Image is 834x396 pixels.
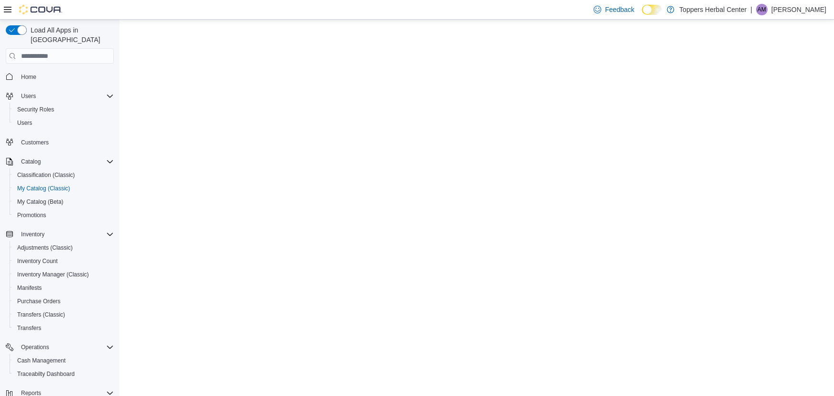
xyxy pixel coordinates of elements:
span: Inventory [21,231,44,238]
span: Inventory Manager (Classic) [13,269,114,280]
a: Users [13,117,36,129]
span: Customers [17,136,114,148]
span: Operations [21,343,49,351]
a: Inventory Manager (Classic) [13,269,93,280]
button: Home [2,69,118,83]
span: Catalog [21,158,41,165]
a: Customers [17,137,53,148]
button: Users [10,116,118,130]
span: Transfers [17,324,41,332]
button: Cash Management [10,354,118,367]
button: Operations [17,341,53,353]
span: Transfers (Classic) [13,309,114,320]
a: Inventory Count [13,255,62,267]
div: Audrey Murphy [756,4,768,15]
span: Manifests [13,282,114,294]
span: Transfers (Classic) [17,311,65,319]
a: Transfers [13,322,45,334]
p: [PERSON_NAME] [771,4,826,15]
span: Security Roles [13,104,114,115]
a: My Catalog (Beta) [13,196,67,208]
span: Classification (Classic) [17,171,75,179]
p: Toppers Herbal Center [679,4,747,15]
a: Cash Management [13,355,69,366]
span: Transfers [13,322,114,334]
a: Security Roles [13,104,58,115]
span: Classification (Classic) [13,169,114,181]
span: Catalog [17,156,114,167]
span: Load All Apps in [GEOGRAPHIC_DATA] [27,25,114,44]
input: Dark Mode [642,5,662,15]
span: Adjustments (Classic) [17,244,73,252]
span: AM [758,4,766,15]
span: Traceabilty Dashboard [17,370,75,378]
span: Cash Management [13,355,114,366]
button: My Catalog (Beta) [10,195,118,209]
a: Adjustments (Classic) [13,242,76,253]
span: Adjustments (Classic) [13,242,114,253]
span: Inventory [17,229,114,240]
button: Inventory [17,229,48,240]
span: Inventory Count [13,255,114,267]
button: Customers [2,135,118,149]
img: Cova [19,5,62,14]
button: Classification (Classic) [10,168,118,182]
button: Traceabilty Dashboard [10,367,118,381]
span: My Catalog (Classic) [13,183,114,194]
span: Operations [17,341,114,353]
button: Manifests [10,281,118,295]
span: Traceabilty Dashboard [13,368,114,380]
button: Purchase Orders [10,295,118,308]
button: Users [2,89,118,103]
span: My Catalog (Beta) [13,196,114,208]
button: Catalog [17,156,44,167]
button: Transfers (Classic) [10,308,118,321]
button: Inventory Count [10,254,118,268]
a: Promotions [13,209,50,221]
span: Users [17,90,114,102]
a: Manifests [13,282,45,294]
a: Classification (Classic) [13,169,79,181]
a: My Catalog (Classic) [13,183,74,194]
button: Adjustments (Classic) [10,241,118,254]
span: Inventory Count [17,257,58,265]
a: Purchase Orders [13,296,65,307]
button: Catalog [2,155,118,168]
span: Inventory Manager (Classic) [17,271,89,278]
p: | [750,4,752,15]
span: Purchase Orders [13,296,114,307]
span: Users [21,92,36,100]
a: Transfers (Classic) [13,309,69,320]
span: Promotions [17,211,46,219]
span: Users [13,117,114,129]
span: Manifests [17,284,42,292]
span: Home [21,73,36,81]
button: Inventory Manager (Classic) [10,268,118,281]
span: Cash Management [17,357,65,364]
span: Security Roles [17,106,54,113]
span: My Catalog (Classic) [17,185,70,192]
button: Promotions [10,209,118,222]
span: Promotions [13,209,114,221]
button: Transfers [10,321,118,335]
a: Traceabilty Dashboard [13,368,78,380]
span: Users [17,119,32,127]
span: My Catalog (Beta) [17,198,64,206]
button: My Catalog (Classic) [10,182,118,195]
button: Inventory [2,228,118,241]
button: Operations [2,341,118,354]
span: Feedback [605,5,634,14]
span: Home [17,70,114,82]
span: Customers [21,139,49,146]
button: Users [17,90,40,102]
a: Home [17,71,40,83]
span: Purchase Orders [17,297,61,305]
button: Security Roles [10,103,118,116]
